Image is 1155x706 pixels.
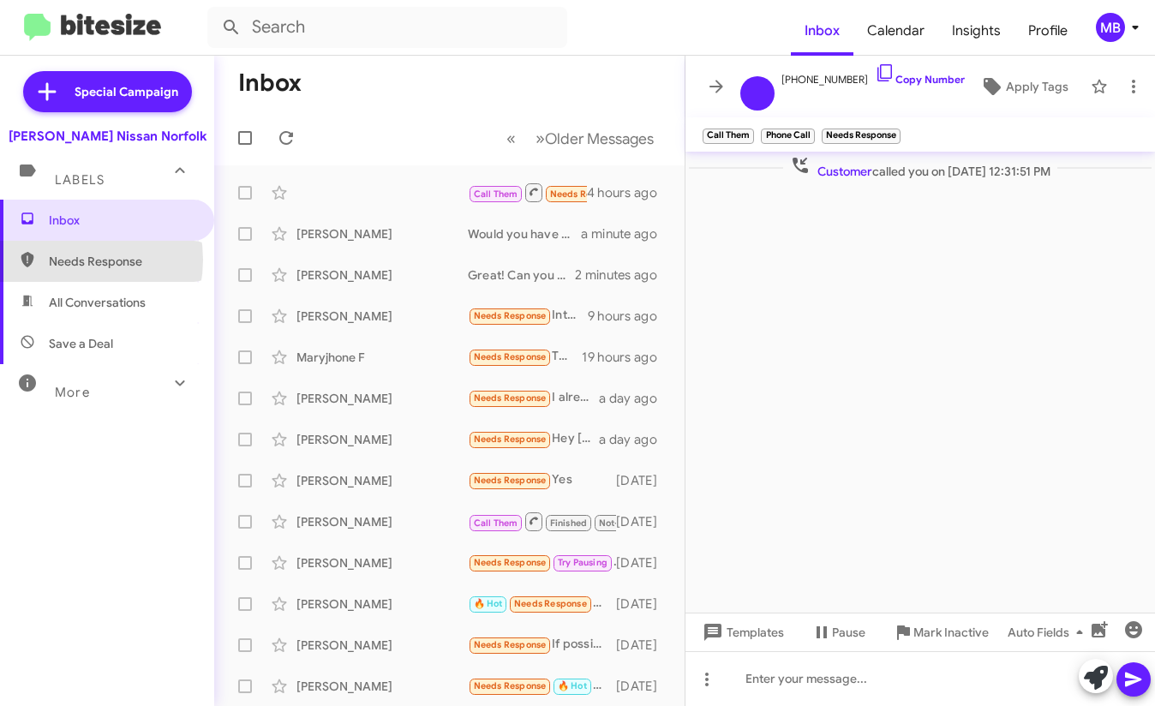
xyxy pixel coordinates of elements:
span: Call Them [474,518,518,529]
span: Labels [55,172,105,188]
div: [PERSON_NAME] [296,595,468,613]
span: Customer [817,164,872,179]
div: [DATE] [616,678,671,695]
a: Copy Number [875,73,965,86]
div: Yes [468,470,616,490]
div: [PERSON_NAME] [296,637,468,654]
button: Pause [798,617,879,648]
div: [PERSON_NAME] [296,513,468,530]
div: Hey [PERSON_NAME], I see the price on your website for the final price of the vehicle is $47,000 ... [468,429,599,449]
span: Older Messages [545,129,654,148]
div: Thanks for calling good night [468,347,582,367]
div: a day ago [599,431,671,448]
div: I already spoke with [PERSON_NAME], ill let yall know, its about an hour or so ride from here [468,388,599,408]
span: Apply Tags [1006,71,1068,102]
span: More [55,385,90,400]
div: [PERSON_NAME] [296,678,468,695]
div: [DATE] [616,472,671,489]
span: Not-Interested [599,518,665,529]
span: Inbox [49,212,194,229]
div: Hello [PERSON_NAME] will be in there on the 21st [468,676,616,696]
span: Needs Response [474,557,547,568]
div: MB [1096,13,1125,42]
div: Yes sitting in the red chair by the window [468,594,616,613]
div: [PERSON_NAME] [296,431,468,448]
div: [PERSON_NAME] Nissan Norfolk [9,128,206,145]
div: [DATE] [616,554,671,571]
span: Auto Fields [1008,617,1090,648]
button: Auto Fields [994,617,1104,648]
span: called you on [DATE] 12:31:51 PM [783,155,1057,180]
small: Needs Response [822,129,901,144]
span: « [506,128,516,149]
div: I am not there yet! When I am I will contact you. Thank you. [468,553,616,572]
a: Insights [938,6,1014,56]
span: Needs Response [49,253,194,270]
span: Needs Response [550,188,623,200]
div: 19 hours ago [582,349,671,366]
h1: Inbox [238,69,302,97]
span: Mark Inactive [913,617,989,648]
button: MB [1081,13,1136,42]
button: Mark Inactive [879,617,1002,648]
div: [DATE] [616,637,671,654]
button: Next [525,121,664,156]
div: 4 hours ago [587,184,671,201]
span: Pause [832,617,865,648]
span: Call Them [474,188,518,200]
span: All Conversations [49,294,146,311]
small: Call Them [703,129,754,144]
div: Great! Can you come in [DATE] or [DATE] to go over options? [468,266,575,284]
div: a minute ago [581,225,671,242]
span: 🔥 Hot [558,680,587,691]
div: [DATE] [616,513,671,530]
div: Inbound Call [468,511,616,532]
span: Needs Response [474,639,547,650]
div: [PERSON_NAME] [296,308,468,325]
div: [PERSON_NAME] [296,554,468,571]
div: [PERSON_NAME] [296,472,468,489]
input: Search [207,7,567,48]
div: Inbound Call [468,182,587,203]
button: Previous [496,121,526,156]
span: Needs Response [514,598,587,609]
div: 9 hours ago [588,308,671,325]
span: [PHONE_NUMBER] [781,63,965,88]
span: Needs Response [474,434,547,445]
span: 🔥 Hot [474,598,503,609]
span: Save a Deal [49,335,113,352]
div: Interior color options, back in the day, 60s 70s 80 n 90s has choices now all is Grey or black [468,306,588,326]
nav: Page navigation example [497,121,664,156]
div: If possible, if anything comes available, need before the 15th of this month. Thank You. [468,635,616,655]
small: Phone Call [761,129,814,144]
span: Needs Response [474,351,547,362]
div: [PERSON_NAME] [296,390,468,407]
a: Profile [1014,6,1081,56]
div: [PERSON_NAME] [296,225,468,242]
span: Needs Response [474,310,547,321]
span: Needs Response [474,392,547,404]
span: Needs Response [474,475,547,486]
button: Templates [685,617,798,648]
div: 2 minutes ago [575,266,671,284]
button: Apply Tags [965,71,1082,102]
a: Calendar [853,6,938,56]
span: Needs Response [474,680,547,691]
div: Would you have some time to come in [DATE] or [DATE] for a quick appraisal? [468,225,581,242]
div: [DATE] [616,595,671,613]
div: Maryjhone F [296,349,468,366]
span: Finished [550,518,588,529]
div: [PERSON_NAME] [296,266,468,284]
span: Special Campaign [75,83,178,100]
span: Try Pausing [558,557,607,568]
a: Special Campaign [23,71,192,112]
div: a day ago [599,390,671,407]
span: » [536,128,545,149]
a: Inbox [791,6,853,56]
span: Templates [699,617,784,648]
